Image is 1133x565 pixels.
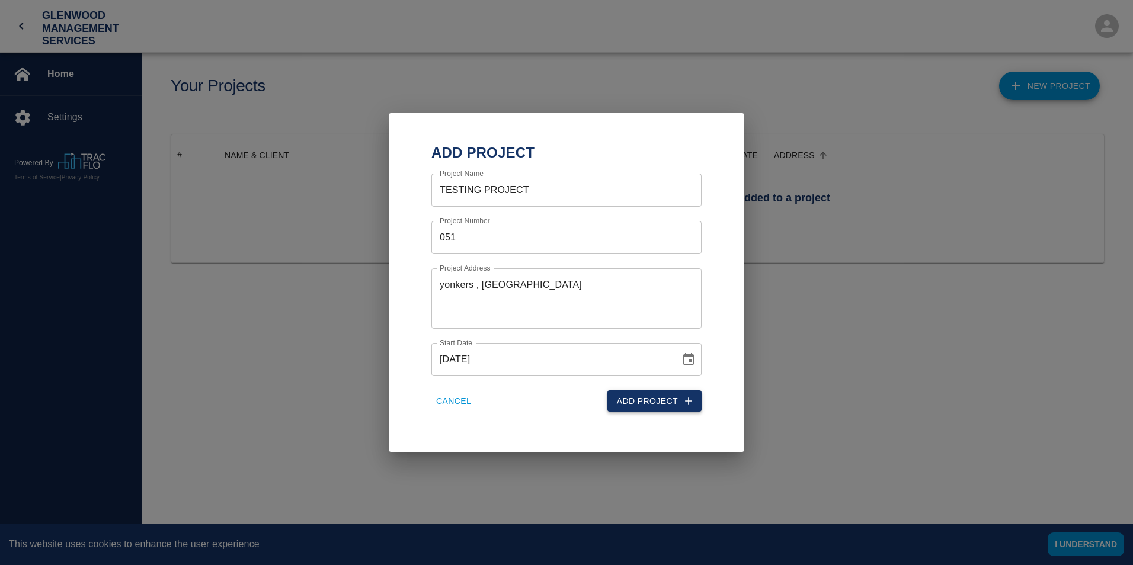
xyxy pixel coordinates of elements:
button: Cancel [431,390,476,412]
label: Project Name [440,168,484,178]
button: Choose date, selected date is Sep 25, 2025 [677,348,700,371]
iframe: Chat Widget [1074,508,1133,565]
h2: Add Project [417,142,716,164]
textarea: yonkers , [GEOGRAPHIC_DATA] [440,278,693,319]
label: Start Date [440,338,472,348]
label: Project Address [440,263,491,273]
button: Add Project [607,390,702,412]
label: Project Number [440,216,490,226]
input: mm/dd/yyyy [431,343,672,376]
